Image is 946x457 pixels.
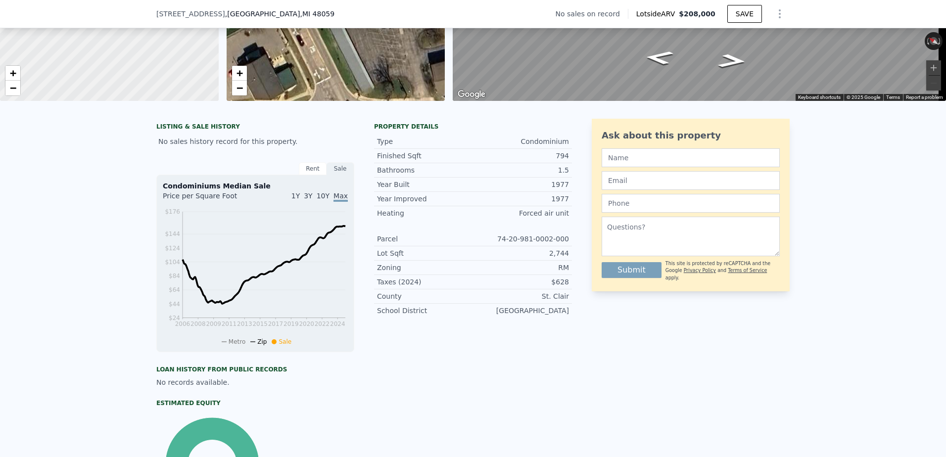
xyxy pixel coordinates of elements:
[252,320,268,327] tspan: 2015
[377,306,473,316] div: School District
[636,9,679,19] span: Lotside ARV
[377,291,473,301] div: County
[706,50,758,71] path: Go Southeast, Lakeshore Rd
[156,9,225,19] span: [STREET_ADDRESS]
[377,194,473,204] div: Year Improved
[602,148,780,167] input: Name
[684,268,716,273] a: Privacy Policy
[291,192,300,200] span: 1Y
[330,320,345,327] tspan: 2024
[237,320,252,327] tspan: 2013
[169,301,180,308] tspan: $44
[798,94,841,101] button: Keyboard shortcuts
[377,234,473,244] div: Parcel
[665,260,780,281] div: This site is protected by reCAPTCHA and the Google and apply.
[473,248,569,258] div: 2,744
[377,277,473,287] div: Taxes (2024)
[156,133,354,150] div: No sales history record for this property.
[169,315,180,321] tspan: $24
[473,151,569,161] div: 794
[236,82,242,94] span: −
[232,81,247,95] a: Zoom out
[602,194,780,213] input: Phone
[377,180,473,189] div: Year Built
[232,66,247,81] a: Zoom in
[847,94,880,100] span: © 2025 Google
[633,47,686,68] path: Go Northwest, Lakeshore Rd
[163,181,348,191] div: Condominiums Median Sale
[206,320,221,327] tspan: 2009
[473,137,569,146] div: Condominium
[728,268,767,273] a: Terms of Service
[556,9,628,19] div: No sales on record
[926,60,941,75] button: Zoom in
[602,262,662,278] button: Submit
[926,76,941,91] button: Zoom out
[156,377,354,387] div: No records available.
[165,230,180,237] tspan: $144
[727,5,762,23] button: SAVE
[257,338,267,345] span: Zip
[165,245,180,252] tspan: $124
[374,123,572,131] div: Property details
[886,94,900,100] a: Terms (opens in new tab)
[473,291,569,301] div: St. Clair
[10,82,16,94] span: −
[225,9,334,19] span: , [GEOGRAPHIC_DATA]
[473,194,569,204] div: 1977
[473,306,569,316] div: [GEOGRAPHIC_DATA]
[679,10,715,18] span: $208,000
[906,94,943,100] a: Report a problem
[222,320,237,327] tspan: 2011
[5,81,20,95] a: Zoom out
[333,192,348,202] span: Max
[473,263,569,273] div: RM
[377,263,473,273] div: Zoning
[924,33,943,49] button: Reset the view
[190,320,206,327] tspan: 2008
[473,277,569,287] div: $628
[279,338,291,345] span: Sale
[156,366,354,373] div: Loan history from public records
[169,273,180,279] tspan: $84
[377,165,473,175] div: Bathrooms
[473,208,569,218] div: Forced air unit
[377,137,473,146] div: Type
[236,67,242,79] span: +
[304,192,312,200] span: 3Y
[455,88,488,101] a: Open this area in Google Maps (opens a new window)
[163,191,255,207] div: Price per Square Foot
[473,165,569,175] div: 1.5
[156,123,354,133] div: LISTING & SALE HISTORY
[602,129,780,142] div: Ask about this property
[377,151,473,161] div: Finished Sqft
[317,192,330,200] span: 10Y
[284,320,299,327] tspan: 2019
[602,171,780,190] input: Email
[10,67,16,79] span: +
[925,32,930,50] button: Rotate counterclockwise
[165,259,180,266] tspan: $104
[156,399,354,407] div: Estimated Equity
[268,320,284,327] tspan: 2017
[770,4,790,24] button: Show Options
[229,338,245,345] span: Metro
[315,320,330,327] tspan: 2022
[300,10,334,18] span: , MI 48059
[938,32,943,50] button: Rotate clockwise
[5,66,20,81] a: Zoom in
[165,208,180,215] tspan: $176
[169,286,180,293] tspan: $64
[299,320,314,327] tspan: 2020
[299,162,327,175] div: Rent
[473,234,569,244] div: 74-20-981-0002-000
[377,208,473,218] div: Heating
[473,180,569,189] div: 1977
[377,248,473,258] div: Lot Sqft
[327,162,354,175] div: Sale
[455,88,488,101] img: Google
[175,320,190,327] tspan: 2006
